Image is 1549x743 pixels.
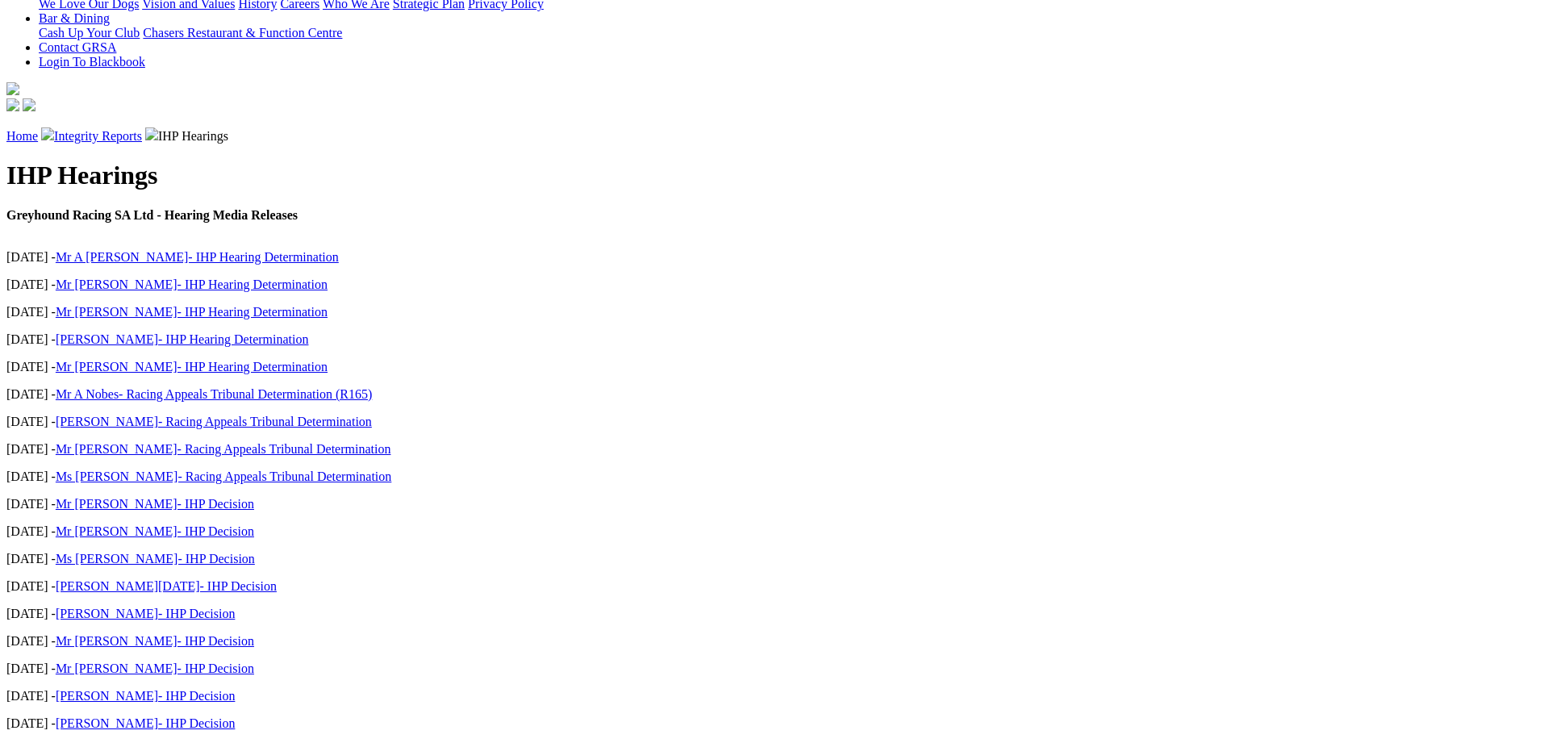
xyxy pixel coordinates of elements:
[6,442,1543,457] p: [DATE] -
[39,26,1543,40] div: Bar & Dining
[6,662,1543,676] p: [DATE] -
[56,442,391,456] a: Mr [PERSON_NAME]- Racing Appeals Tribunal Determination
[56,552,255,566] a: Ms [PERSON_NAME]- IHP Decision
[56,524,254,538] a: Mr [PERSON_NAME]- IHP Decision
[6,82,19,95] img: logo-grsa-white.png
[56,415,372,428] a: [PERSON_NAME]- Racing Appeals Tribunal Determination
[56,360,328,374] a: Mr [PERSON_NAME]- IHP Hearing Determination
[23,98,35,111] img: twitter.svg
[56,305,328,319] a: Mr [PERSON_NAME]- IHP Hearing Determination
[6,415,1543,429] p: [DATE] -
[56,579,277,593] a: [PERSON_NAME][DATE]- IHP Decision
[6,552,1543,566] p: [DATE] -
[56,250,339,264] a: Mr A [PERSON_NAME]- IHP Hearing Determination
[6,689,1543,703] p: [DATE] -
[6,607,1543,621] p: [DATE] -
[56,662,254,675] a: Mr [PERSON_NAME]- IHP Decision
[6,524,1543,539] p: [DATE] -
[56,607,236,620] a: [PERSON_NAME]- IHP Decision
[6,278,1543,292] p: [DATE] -
[39,40,116,54] a: Contact GRSA
[56,470,391,483] a: Ms [PERSON_NAME]- Racing Appeals Tribunal Determination
[6,161,1543,190] h1: IHP Hearings
[6,387,1543,402] p: [DATE] -
[6,497,1543,511] p: [DATE] -
[54,129,142,143] a: Integrity Reports
[6,98,19,111] img: facebook.svg
[6,250,1543,265] p: [DATE] -
[39,26,140,40] a: Cash Up Your Club
[56,278,328,291] a: Mr [PERSON_NAME]- IHP Hearing Determination
[6,470,1543,484] p: [DATE] -
[39,11,110,25] a: Bar & Dining
[56,387,372,401] a: Mr A Nobes- Racing Appeals Tribunal Determination (R165)
[6,634,1543,649] p: [DATE] -
[143,26,342,40] a: Chasers Restaurant & Function Centre
[6,127,1543,144] p: IHP Hearings
[6,360,1543,374] p: [DATE] -
[56,497,254,511] a: Mr [PERSON_NAME]- IHP Decision
[6,716,1543,731] p: [DATE] -
[56,689,236,703] a: [PERSON_NAME]- IHP Decision
[41,127,54,140] img: chevron-right.svg
[6,305,1543,319] p: [DATE] -
[56,716,236,730] a: [PERSON_NAME]- IHP Decision
[145,127,158,140] img: chevron-right.svg
[6,208,298,222] strong: Greyhound Racing SA Ltd - Hearing Media Releases
[6,579,1543,594] p: [DATE] -
[56,634,254,648] a: Mr [PERSON_NAME]- IHP Decision
[56,332,309,346] a: [PERSON_NAME]- IHP Hearing Determination
[39,55,145,69] a: Login To Blackbook
[6,129,38,143] a: Home
[6,332,1543,347] p: [DATE] -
